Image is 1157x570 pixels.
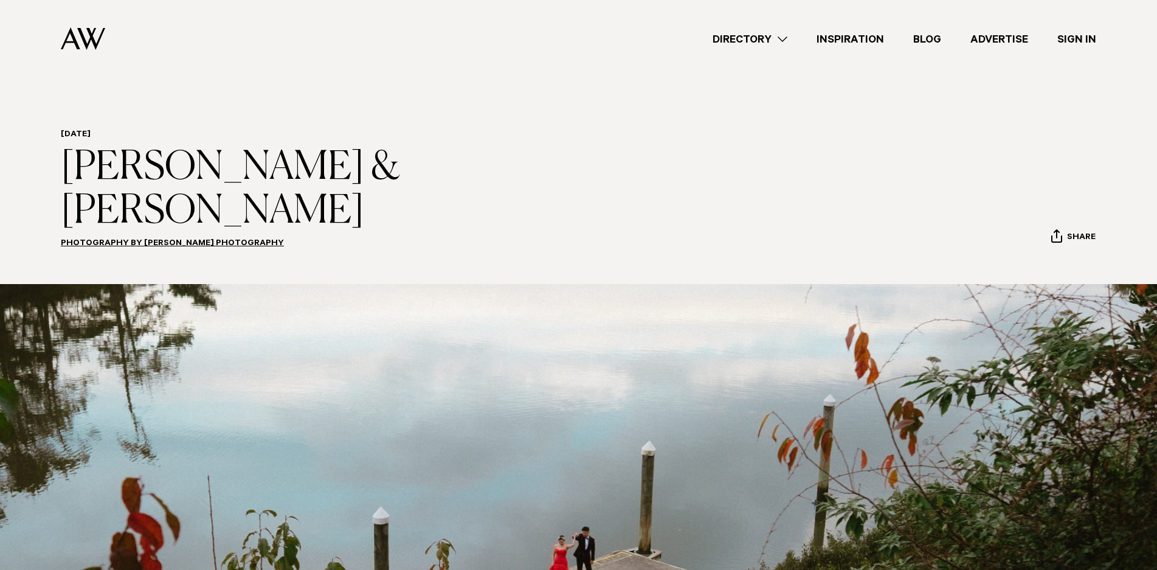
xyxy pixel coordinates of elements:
a: Directory [698,31,802,47]
a: Advertise [956,31,1043,47]
h6: [DATE] [61,130,623,141]
button: Share [1051,229,1096,247]
span: Share [1067,232,1096,244]
a: Photography by [PERSON_NAME] Photography [61,239,284,249]
h1: [PERSON_NAME] & [PERSON_NAME] [61,146,623,234]
img: Auckland Weddings Logo [61,27,105,50]
a: Blog [899,31,956,47]
a: Sign In [1043,31,1111,47]
a: Inspiration [802,31,899,47]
